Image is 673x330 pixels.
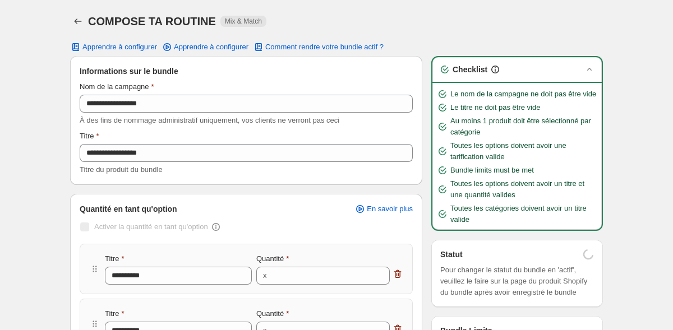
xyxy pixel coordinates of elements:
[453,64,487,75] h3: Checklist
[82,43,157,52] span: Apprendre à configurer
[367,204,413,213] span: En savoir plus
[348,201,420,217] a: En savoir plus
[256,253,289,264] label: Quantité
[263,270,267,281] div: x
[440,264,594,298] span: Pour changer le statut du bundle en 'actif', veuillez le faire sur la page du produit Shopify du ...
[265,43,384,52] span: Comment rendre votre bundle actif ?
[80,81,154,92] label: Nom de la campagne
[105,308,125,319] label: Titre
[88,15,216,28] h1: COMPOSE TA ROUTINE
[63,39,164,55] button: Apprendre à configurer
[80,66,178,77] span: Informations sur le bundle
[155,39,255,55] a: Apprendre à configurer
[450,165,534,176] span: Bundle limits must be met
[450,203,597,225] span: Toutes les catégories doivent avoir un titre valide
[246,39,390,55] button: Comment rendre votre bundle actif ?
[450,102,540,113] span: Le titre ne doit pas être vide
[256,308,289,319] label: Quantité
[450,178,597,201] span: Toutes les options doivent avoir un titre et une quantité valides
[450,115,597,138] span: Au moins 1 produit doit être sélectionné par catégorie
[80,203,177,215] span: Quantité en tant qu'option
[80,131,99,142] label: Titre
[80,116,339,124] span: À des fins de nommage administratif uniquement, vos clients ne verront pas ceci
[105,253,125,264] label: Titre
[450,140,597,162] span: Toutes les options doivent avoir une tarification valide
[440,249,463,260] h3: Statut
[94,222,208,231] span: Activer la quantité en tant qu'option
[225,17,262,26] span: Mix & Match
[174,43,248,52] span: Apprendre à configurer
[70,13,86,29] button: Back
[450,89,596,100] span: Le nom de la campagne ne doit pas être vide
[80,165,163,174] span: Titre du produit du bundle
